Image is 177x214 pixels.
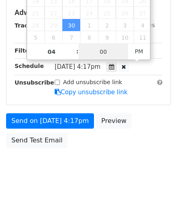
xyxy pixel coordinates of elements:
[27,31,45,43] span: October 5, 2025
[15,79,54,86] strong: Unsubscribe
[62,19,80,31] span: September 30, 2025
[134,31,151,43] span: October 11, 2025
[116,19,134,31] span: October 3, 2025
[55,63,100,70] span: [DATE] 4:17pm
[79,44,128,60] input: Minute
[6,113,94,129] a: Send on [DATE] 4:17pm
[27,7,45,19] span: September 21, 2025
[6,133,68,148] a: Send Test Email
[98,7,116,19] span: September 25, 2025
[15,47,35,54] strong: Filters
[63,78,122,87] label: Add unsubscribe link
[116,7,134,19] span: September 26, 2025
[55,89,128,96] a: Copy unsubscribe link
[128,43,150,59] span: Click to toggle
[116,31,134,43] span: October 10, 2025
[45,31,62,43] span: October 6, 2025
[15,22,42,29] strong: Tracking
[134,7,151,19] span: September 27, 2025
[15,63,44,69] strong: Schedule
[62,31,80,43] span: October 7, 2025
[62,7,80,19] span: September 23, 2025
[80,31,98,43] span: October 8, 2025
[76,43,79,59] span: :
[45,7,62,19] span: September 22, 2025
[45,19,62,31] span: September 29, 2025
[27,19,45,31] span: September 28, 2025
[98,31,116,43] span: October 9, 2025
[96,113,132,129] a: Preview
[15,8,162,17] h5: Advanced
[98,19,116,31] span: October 2, 2025
[27,44,77,60] input: Hour
[136,175,177,214] iframe: Chat Widget
[134,19,151,31] span: October 4, 2025
[80,7,98,19] span: September 24, 2025
[80,19,98,31] span: October 1, 2025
